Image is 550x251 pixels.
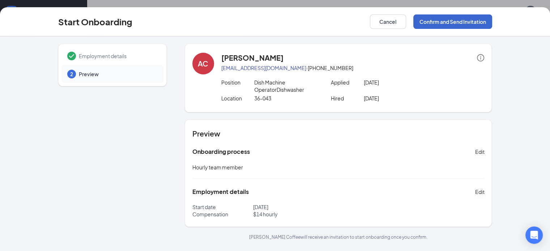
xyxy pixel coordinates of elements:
[253,203,338,211] p: [DATE]
[254,79,320,93] p: Dish Machine OperatorDishwasher
[221,53,283,63] h4: [PERSON_NAME]
[70,70,73,78] span: 2
[221,64,485,72] p: · [PHONE_NUMBER]
[192,164,243,170] span: Hourly team member
[331,79,364,86] p: Applied
[475,188,484,195] span: Edit
[254,95,320,102] p: 36-043
[192,211,253,218] p: Compensation
[192,188,249,196] h5: Employment details
[79,52,156,60] span: Employment details
[525,226,543,244] div: Open Intercom Messenger
[58,16,132,28] h3: Start Onboarding
[185,234,492,240] p: [PERSON_NAME] Coffee will receive an invitation to start onboarding once you confirm.
[331,95,364,102] p: Hired
[475,148,484,155] span: Edit
[253,211,338,218] p: $ 14 hourly
[67,52,76,60] svg: Checkmark
[192,129,485,139] h4: Preview
[192,148,250,156] h5: Onboarding process
[413,14,492,29] button: Confirm and Send Invitation
[364,95,430,102] p: [DATE]
[370,14,406,29] button: Cancel
[79,70,156,78] span: Preview
[221,65,306,71] a: [EMAIL_ADDRESS][DOMAIN_NAME]
[221,95,254,102] p: Location
[477,54,484,61] span: info-circle
[221,79,254,86] p: Position
[475,146,484,157] button: Edit
[192,203,253,211] p: Start date
[364,79,430,86] p: [DATE]
[475,186,484,198] button: Edit
[198,59,208,69] div: AC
